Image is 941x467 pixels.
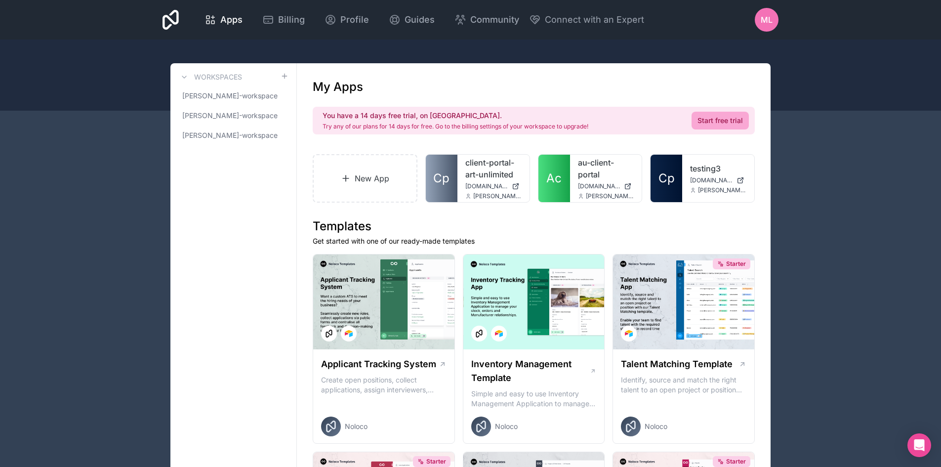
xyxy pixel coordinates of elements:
a: Billing [254,9,313,31]
a: [DOMAIN_NAME] [690,176,746,184]
a: Community [447,9,527,31]
p: Try any of our plans for 14 days for free. Go to the billing settings of your workspace to upgrade! [323,123,588,130]
span: Cp [658,170,675,186]
span: Community [470,13,519,27]
p: Create open positions, collect applications, assign interviewers, centralise candidate feedback a... [321,375,447,395]
span: ML [761,14,773,26]
img: Airtable Logo [495,330,503,338]
span: Cp [433,170,450,186]
span: [PERSON_NAME]-workspace [182,91,278,101]
a: [DOMAIN_NAME] [465,182,522,190]
h2: You have a 14 days free trial, on [GEOGRAPHIC_DATA]. [323,111,588,121]
span: [DOMAIN_NAME] [465,182,508,190]
span: Apps [220,13,243,27]
h1: Templates [313,218,755,234]
a: Apps [197,9,250,31]
span: Noloco [645,422,667,431]
span: Starter [726,458,746,466]
a: [PERSON_NAME]-workspace [178,127,288,144]
a: Cp [426,155,457,202]
span: Starter [726,260,746,268]
span: Guides [405,13,435,27]
a: Profile [317,9,377,31]
h1: Applicant Tracking System [321,357,436,371]
a: Start free trial [692,112,749,129]
span: Noloco [345,422,368,431]
a: [DOMAIN_NAME] [578,182,634,190]
span: Billing [278,13,305,27]
p: Get started with one of our ready-made templates [313,236,755,246]
a: New App [313,154,417,203]
a: Guides [381,9,443,31]
a: Cp [651,155,682,202]
p: Identify, source and match the right talent to an open project or position with our Talent Matchi... [621,375,746,395]
h3: Workspaces [194,72,242,82]
p: Simple and easy to use Inventory Management Application to manage your stock, orders and Manufact... [471,389,597,409]
img: Airtable Logo [625,330,633,338]
span: [DOMAIN_NAME] [578,182,620,190]
span: [DOMAIN_NAME] [690,176,733,184]
button: Connect with an Expert [529,13,644,27]
a: [PERSON_NAME]-workspace [178,107,288,125]
span: [PERSON_NAME][EMAIL_ADDRESS][PERSON_NAME][DOMAIN_NAME] [698,186,746,194]
span: Ac [546,170,562,186]
span: Connect with an Expert [545,13,644,27]
h1: Talent Matching Template [621,357,733,371]
a: client-portal-art-unlimited [465,157,522,180]
h1: My Apps [313,79,363,95]
div: Open Intercom Messenger [907,433,931,457]
img: Airtable Logo [345,330,353,338]
h1: Inventory Management Template [471,357,590,385]
span: Starter [426,458,446,466]
a: Workspaces [178,71,242,83]
span: [PERSON_NAME]-workspace [182,130,278,140]
span: [PERSON_NAME][EMAIL_ADDRESS][PERSON_NAME][DOMAIN_NAME] [586,192,634,200]
a: testing3 [690,163,746,174]
a: [PERSON_NAME]-workspace [178,87,288,105]
span: [PERSON_NAME]-workspace [182,111,278,121]
span: Profile [340,13,369,27]
a: Ac [538,155,570,202]
a: au-client-portal [578,157,634,180]
span: [PERSON_NAME][EMAIL_ADDRESS][PERSON_NAME][DOMAIN_NAME] [473,192,522,200]
span: Noloco [495,422,518,431]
